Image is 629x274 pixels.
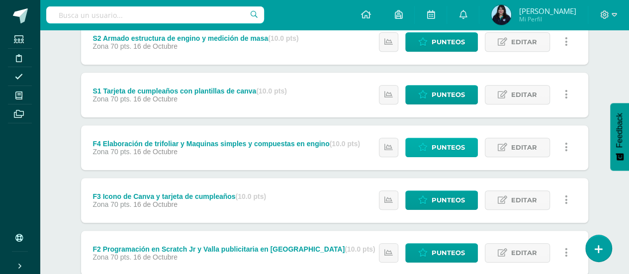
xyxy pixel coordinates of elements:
[235,192,266,200] strong: (10.0 pts)
[432,33,465,51] span: Punteos
[511,191,537,209] span: Editar
[432,191,465,209] span: Punteos
[92,245,375,253] div: F2 Programación en Scratch Jr y Valla publicitaria en [GEOGRAPHIC_DATA]
[405,138,478,157] a: Punteos
[256,87,286,95] strong: (10.0 pts)
[405,32,478,52] a: Punteos
[511,244,537,262] span: Editar
[345,245,375,253] strong: (10.0 pts)
[491,5,511,25] img: 717e1260f9baba787432b05432d0efc0.png
[405,243,478,263] a: Punteos
[405,85,478,104] a: Punteos
[92,148,131,156] span: Zona 70 pts.
[46,6,264,23] input: Busca un usuario...
[268,34,298,42] strong: (10.0 pts)
[432,138,465,157] span: Punteos
[92,87,286,95] div: S1 Tarjeta de cumpleaños con plantillas de canva
[610,103,629,171] button: Feedback - Mostrar encuesta
[92,253,131,261] span: Zona 70 pts.
[92,200,131,208] span: Zona 70 pts.
[92,34,298,42] div: S2 Armado estructura de engino y medición de masa
[511,138,537,157] span: Editar
[92,140,360,148] div: F4 Elaboración de trifoliar y Maquinas simples y compuestas en engino
[432,244,465,262] span: Punteos
[519,15,576,23] span: Mi Perfil
[511,86,537,104] span: Editar
[92,42,131,50] span: Zona 70 pts.
[133,200,178,208] span: 16 de Octubre
[133,95,178,103] span: 16 de Octubre
[92,95,131,103] span: Zona 70 pts.
[519,6,576,16] span: [PERSON_NAME]
[330,140,360,148] strong: (10.0 pts)
[133,253,178,261] span: 16 de Octubre
[511,33,537,51] span: Editar
[92,192,266,200] div: F3 Icono de Canva y tarjeta de cumpleaños
[133,42,178,50] span: 16 de Octubre
[615,113,624,148] span: Feedback
[432,86,465,104] span: Punteos
[133,148,178,156] span: 16 de Octubre
[405,190,478,210] a: Punteos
